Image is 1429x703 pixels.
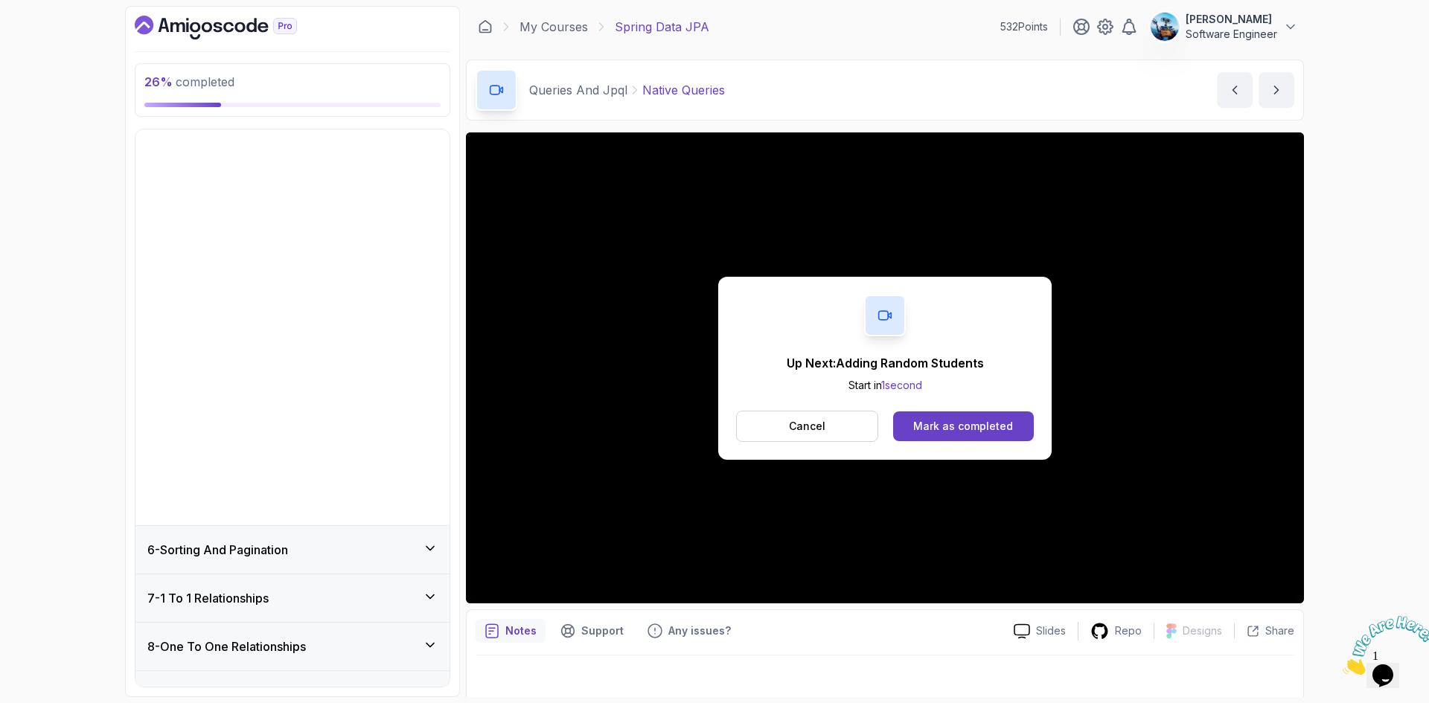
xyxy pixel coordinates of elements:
button: user profile image[PERSON_NAME]Software Engineer [1150,12,1298,42]
button: Cancel [736,411,878,442]
p: Share [1265,623,1294,638]
div: Mark as completed [913,419,1013,434]
button: Share [1234,623,1294,638]
a: Dashboard [135,16,331,39]
p: 532 Points [1000,19,1048,34]
h3: 8 - One To One Relationships [147,638,306,655]
img: user profile image [1151,13,1179,41]
p: Notes [505,623,537,638]
iframe: 7 - Native Queries [466,132,1304,603]
button: notes button [476,619,546,643]
span: 26 % [144,74,173,89]
a: My Courses [520,18,588,36]
p: Native Queries [642,81,725,99]
p: Queries And Jpql [529,81,627,99]
img: Chat attention grabber [6,6,98,65]
button: 8-One To One Relationships [135,623,450,670]
p: Up Next: Adding Random Students [787,354,984,372]
a: Dashboard [478,19,493,34]
p: Any issues? [668,623,731,638]
button: Support button [552,619,633,643]
button: previous content [1217,72,1253,108]
iframe: chat widget [1337,610,1429,681]
button: next content [1259,72,1294,108]
button: Feedback button [639,619,740,643]
button: 7-1 To 1 Relationships [135,574,450,622]
p: Designs [1183,623,1222,638]
p: [PERSON_NAME] [1186,12,1277,27]
a: Repo [1078,622,1154,641]
p: Repo [1115,623,1142,638]
p: Start in [787,378,984,393]
p: Software Engineer [1186,27,1277,42]
p: Support [581,623,624,638]
a: Slides [1002,623,1078,639]
span: 1 [6,6,12,19]
p: Slides [1036,623,1066,638]
p: Spring Data JPA [615,18,709,36]
span: completed [144,74,234,89]
h3: 7 - 1 To 1 Relationships [147,589,269,607]
button: Mark as completed [893,411,1034,441]
h3: 6 - Sorting And Pagination [147,541,288,559]
p: Cancel [789,419,825,434]
button: 6-Sorting And Pagination [135,526,450,574]
span: 1 second [881,379,922,391]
